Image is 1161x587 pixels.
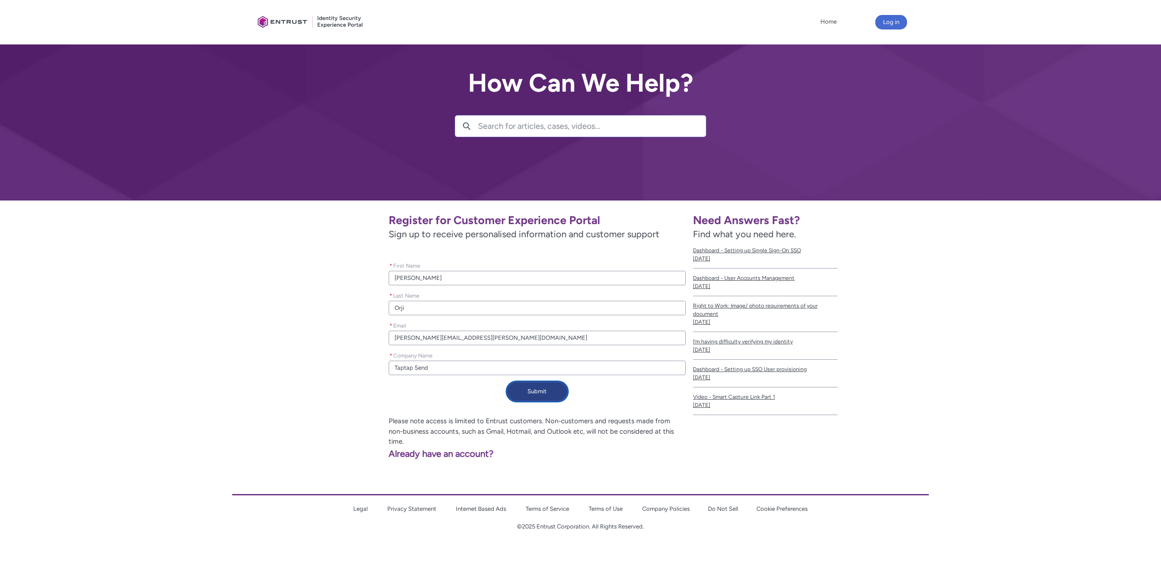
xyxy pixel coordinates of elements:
span: Dashboard - Setting up SSO User provisioning [693,365,838,373]
label: Last Name [389,290,423,300]
a: Dashboard - Setting up Single Sign-On SSO[DATE] [693,241,838,269]
h1: Register for Customer Experience Portal [389,213,686,227]
a: Dashboard - User Accounts Management[DATE] [693,269,838,296]
lightning-formatted-date-time: [DATE] [693,402,710,408]
abbr: required [390,352,392,359]
p: ©2025 Entrust Corporation. All Rights Reserved. [232,522,929,531]
span: Sign up to receive personalised information and customer support [389,227,686,241]
iframe: Qualified Messenger [1000,377,1161,587]
a: Do Not Sell [708,505,738,512]
abbr: required [390,293,392,299]
a: Company Policies [642,505,690,512]
label: Company Name [389,350,436,360]
a: Video - Smart Capture Link Part 1[DATE] [693,387,838,415]
h2: How Can We Help? [455,69,706,97]
button: Log in [875,15,907,29]
lightning-formatted-date-time: [DATE] [693,347,710,353]
button: Submit [507,382,568,401]
lightning-formatted-date-time: [DATE] [693,255,710,262]
a: Privacy Statement [387,505,436,512]
span: Right to Work: Image/ photo requirements of your document [693,302,838,318]
a: Legal [353,505,368,512]
a: Terms of Use [589,505,623,512]
p: Please note access is limited to Entrust customers. Non-customers and requests made from non-busi... [261,416,686,447]
a: Dashboard - Setting up SSO User provisioning[DATE] [693,360,838,387]
a: Home [818,15,839,29]
span: Dashboard - Setting up Single Sign-On SSO [693,246,838,254]
h1: Need Answers Fast? [693,213,838,227]
a: Right to Work: Image/ photo requirements of your document[DATE] [693,296,838,332]
button: Search [455,116,478,137]
a: Internet Based Ads [456,505,506,512]
abbr: required [390,263,392,269]
span: Find what you need here. [693,229,796,240]
a: Terms of Service [526,505,569,512]
input: Search for articles, cases, videos... [478,116,706,137]
abbr: required [390,323,392,329]
lightning-formatted-date-time: [DATE] [693,374,710,381]
a: I’m having difficulty verifying my identity[DATE] [693,332,838,360]
label: First Name [389,260,424,270]
span: Dashboard - User Accounts Management [693,274,838,282]
a: Cookie Preferences [756,505,808,512]
span: I’m having difficulty verifying my identity [693,338,838,346]
a: Already have an account? [261,448,493,459]
lightning-formatted-date-time: [DATE] [693,319,710,325]
label: Email [389,320,410,330]
lightning-formatted-date-time: [DATE] [693,283,710,289]
span: Video - Smart Capture Link Part 1 [693,393,838,401]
